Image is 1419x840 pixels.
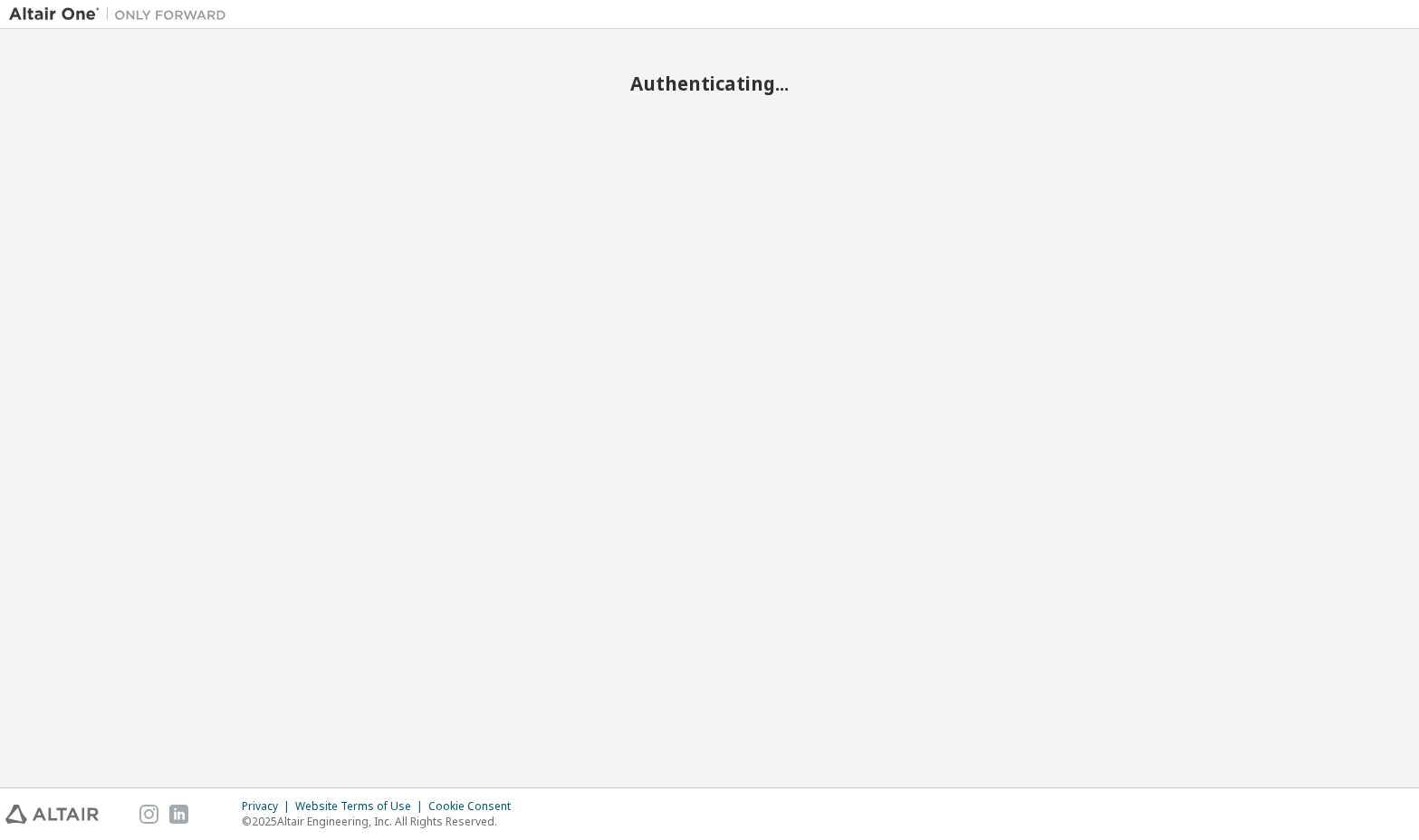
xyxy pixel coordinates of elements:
h2: Authenticating... [9,72,1410,95]
div: Privacy [242,799,295,814]
img: linkedin.svg [169,805,188,824]
img: altair_logo.svg [5,805,99,824]
img: Altair One [9,5,235,24]
div: Website Terms of Use [295,799,428,814]
img: instagram.svg [139,805,158,824]
p: © 2025 Altair Engineering, Inc. All Rights Reserved. [242,814,522,829]
div: Cookie Consent [428,799,522,814]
